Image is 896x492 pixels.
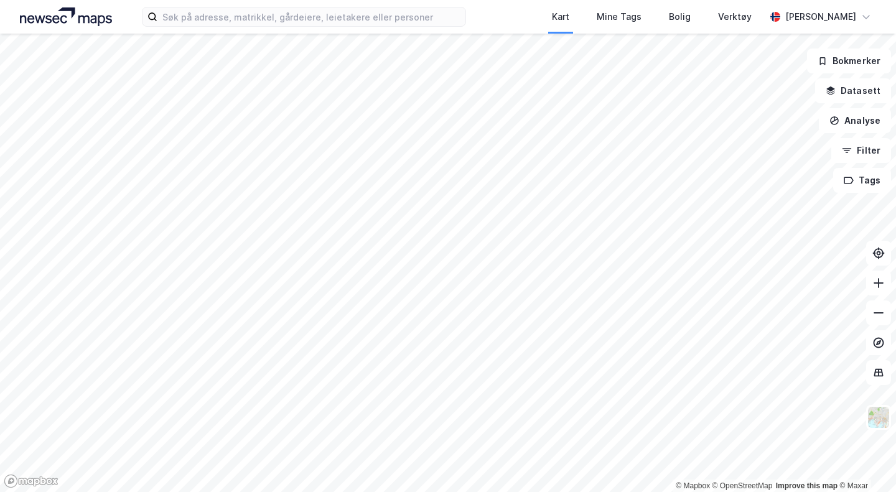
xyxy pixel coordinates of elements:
div: Kart [552,9,569,24]
a: Mapbox [676,481,710,490]
div: Verktøy [718,9,752,24]
a: OpenStreetMap [712,481,773,490]
button: Analyse [819,108,891,133]
input: Søk på adresse, matrikkel, gårdeiere, leietakere eller personer [157,7,465,26]
button: Filter [831,138,891,163]
div: [PERSON_NAME] [785,9,856,24]
div: Kontrollprogram for chat [834,432,896,492]
button: Tags [833,168,891,193]
a: Improve this map [776,481,838,490]
div: Mine Tags [597,9,642,24]
iframe: Chat Widget [834,432,896,492]
button: Bokmerker [807,49,891,73]
img: Z [867,406,890,429]
img: logo.a4113a55bc3d86da70a041830d287a7e.svg [20,7,112,26]
div: Bolig [669,9,691,24]
a: Mapbox homepage [4,474,58,488]
button: Datasett [815,78,891,103]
